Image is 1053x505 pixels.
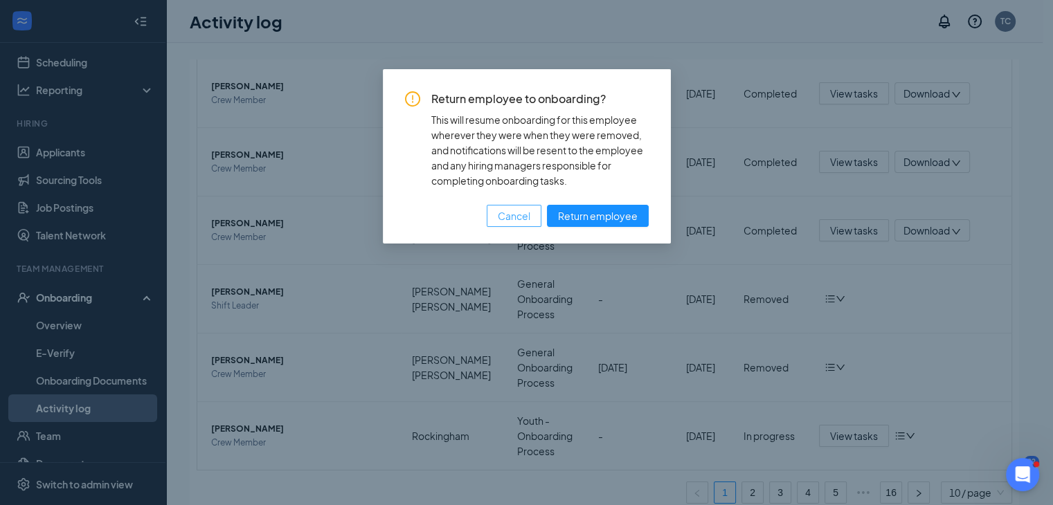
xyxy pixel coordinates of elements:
span: Return employee to onboarding? [431,91,649,107]
span: Cancel [498,208,530,223]
span: Return employee [558,208,638,223]
div: This will resume onboarding for this employee wherever they were when they were removed, and noti... [431,112,649,188]
span: exclamation-circle [405,91,420,107]
iframe: Intercom live chat [1006,458,1039,491]
button: Cancel [487,205,541,227]
button: Return employee [547,205,649,227]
